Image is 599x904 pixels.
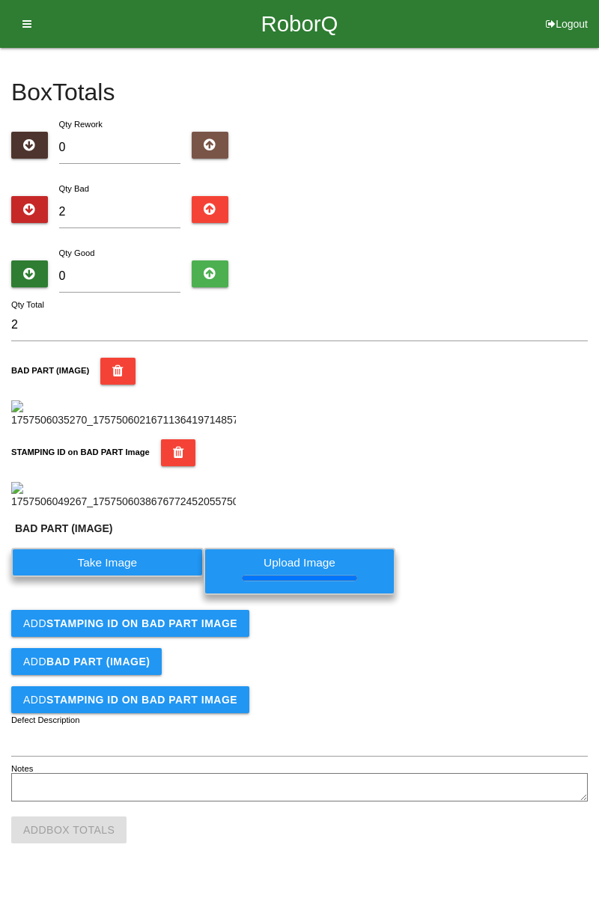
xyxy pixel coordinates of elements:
[46,694,237,706] b: STAMPING ID on BAD PART Image
[11,548,204,577] label: Take Image
[59,248,95,257] label: Qty Good
[11,448,150,456] b: STAMPING ID on BAD PART Image
[15,522,112,534] b: BAD PART (IMAGE)
[204,548,396,594] label: Upload Image
[11,79,588,106] h4: Box Totals
[11,482,236,510] img: 1757506049267_17575060386767724520557509812619.jpg
[11,610,249,637] button: AddSTAMPING ID on BAD PART Image
[11,400,236,428] img: 1757506035270_17575060216711364197148578951830.jpg
[11,299,44,311] label: Qty Total
[59,120,103,129] label: Qty Rework
[11,686,249,713] button: AddSTAMPING ID on BAD PART Image
[59,184,89,193] label: Qty Bad
[46,617,237,629] b: STAMPING ID on BAD PART Image
[11,714,80,727] label: Defect Description
[100,358,136,385] button: BAD PART (IMAGE)
[46,656,150,668] b: BAD PART (IMAGE)
[11,648,162,675] button: AddBAD PART (IMAGE)
[161,439,196,466] button: STAMPING ID on BAD PART Image
[11,763,33,775] label: Notes
[242,572,357,584] progress: Upload Image
[11,366,89,375] b: BAD PART (IMAGE)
